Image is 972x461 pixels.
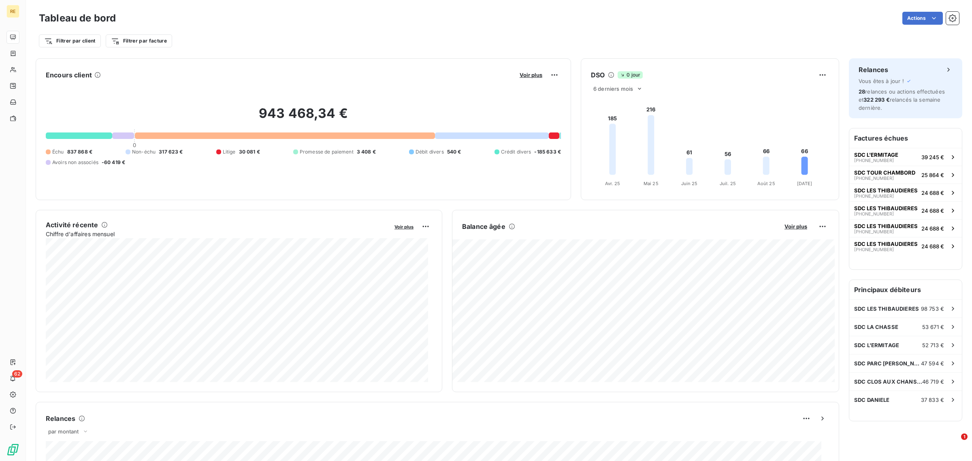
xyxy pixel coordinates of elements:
[849,237,962,255] button: SDC LES THIBAUDIERES[PHONE_NUMBER]24 688 €
[593,85,633,92] span: 6 derniers mois
[854,247,894,252] span: [PHONE_NUMBER]
[394,224,414,230] span: Voir plus
[854,211,894,216] span: [PHONE_NUMBER]
[854,152,898,158] span: SDC L'ERMITAGE
[921,207,944,214] span: 24 688 €
[132,148,156,156] span: Non-échu
[416,148,444,156] span: Débit divers
[12,370,22,378] span: 62
[757,181,775,186] tspan: Août 25
[921,305,944,312] span: 98 753 €
[961,433,968,440] span: 1
[52,159,98,166] span: Avoirs non associés
[849,128,962,148] h6: Factures échues
[922,378,944,385] span: 46 719 €
[854,187,918,194] span: SDC LES THIBAUDIERES
[67,148,92,156] span: 837 868 €
[605,181,620,186] tspan: Avr. 25
[849,201,962,219] button: SDC LES THIBAUDIERES[PHONE_NUMBER]24 688 €
[854,360,921,367] span: SDC PARC [PERSON_NAME]
[644,181,659,186] tspan: Mai 25
[782,223,810,230] button: Voir plus
[921,243,944,250] span: 24 688 €
[300,148,354,156] span: Promesse de paiement
[784,223,807,230] span: Voir plus
[46,105,561,130] h2: 943 468,34 €
[46,414,75,423] h6: Relances
[534,148,561,156] span: -185 633 €
[447,148,461,156] span: 540 €
[854,324,898,330] span: SDC LA CHASSE
[39,11,116,26] h3: Tableau de bord
[48,428,79,435] span: par montant
[921,397,944,403] span: 37 833 €
[46,70,92,80] h6: Encours client
[854,397,890,403] span: SDC DANIELE
[392,223,416,230] button: Voir plus
[46,220,98,230] h6: Activité récente
[854,229,894,234] span: [PHONE_NUMBER]
[854,223,918,229] span: SDC LES THIBAUDIERES
[720,181,736,186] tspan: Juil. 25
[854,169,915,176] span: SDC TOUR CHAMBORD
[6,443,19,456] img: Logo LeanPay
[849,280,962,299] h6: Principaux débiteurs
[854,342,899,348] span: SDC L'ERMITAGE
[854,194,894,198] span: [PHONE_NUMBER]
[159,148,183,156] span: 317 623 €
[520,72,542,78] span: Voir plus
[357,148,376,156] span: 3 408 €
[854,205,918,211] span: SDC LES THIBAUDIERES
[854,241,918,247] span: SDC LES THIBAUDIERES
[922,324,944,330] span: 53 671 €
[133,142,136,148] span: 0
[797,181,812,186] tspan: [DATE]
[102,159,125,166] span: -60 419 €
[921,154,944,160] span: 39 245 €
[921,172,944,178] span: 25 864 €
[859,88,865,95] span: 28
[462,222,505,231] h6: Balance âgée
[854,378,922,385] span: SDC CLOS AUX CHANSONS
[52,148,64,156] span: Échu
[944,433,964,453] iframe: Intercom live chat
[859,88,945,111] span: relances ou actions effectuées et relancés la semaine dernière.
[106,34,172,47] button: Filtrer par facture
[854,158,894,163] span: [PHONE_NUMBER]
[854,305,919,312] span: SDC LES THIBAUDIERES
[223,148,236,156] span: Litige
[618,71,643,79] span: 0 jour
[859,78,904,84] span: Vous êtes à jour !
[591,70,605,80] h6: DSO
[849,166,962,184] button: SDC TOUR CHAMBORD[PHONE_NUMBER]25 864 €
[681,181,698,186] tspan: Juin 25
[517,71,545,79] button: Voir plus
[921,190,944,196] span: 24 688 €
[849,184,962,201] button: SDC LES THIBAUDIERES[PHONE_NUMBER]24 688 €
[849,148,962,166] button: SDC L'ERMITAGE[PHONE_NUMBER]39 245 €
[849,219,962,237] button: SDC LES THIBAUDIERES[PHONE_NUMBER]24 688 €
[921,225,944,232] span: 24 688 €
[922,342,944,348] span: 52 713 €
[921,360,944,367] span: 47 594 €
[859,65,888,75] h6: Relances
[863,96,889,103] span: 322 293 €
[39,34,101,47] button: Filtrer par client
[501,148,531,156] span: Crédit divers
[239,148,260,156] span: 30 081 €
[854,176,894,181] span: [PHONE_NUMBER]
[6,5,19,18] div: RE
[46,230,389,238] span: Chiffre d'affaires mensuel
[902,12,943,25] button: Actions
